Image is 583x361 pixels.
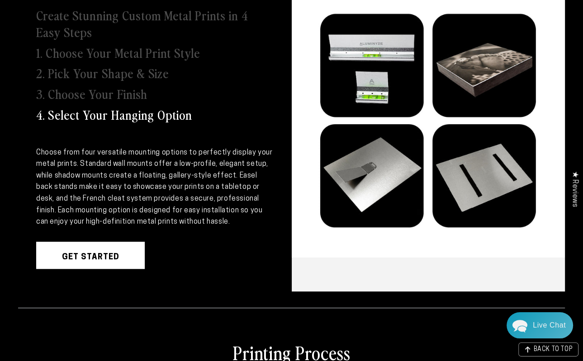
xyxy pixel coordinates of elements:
[36,65,169,81] h3: 2. Pick Your Shape & Size
[507,312,573,338] div: Chat widget toggle
[36,147,274,228] p: Choose from four versatile mounting options to perfectly display your metal prints. Standard wall...
[566,164,583,214] div: Click to open Judge.me floating reviews tab
[36,106,192,122] h3: 4. Select Your Hanging Option
[36,85,147,102] h3: 3. Choose Your Finish
[36,7,274,40] h3: Create Stunning Custom Metal Prints in 4 Easy Steps
[36,242,145,269] a: Get Started
[533,312,566,338] div: Contact Us Directly
[533,347,573,353] span: BACK TO TOP
[36,44,200,61] h3: 1. Choose Your Metal Print Style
